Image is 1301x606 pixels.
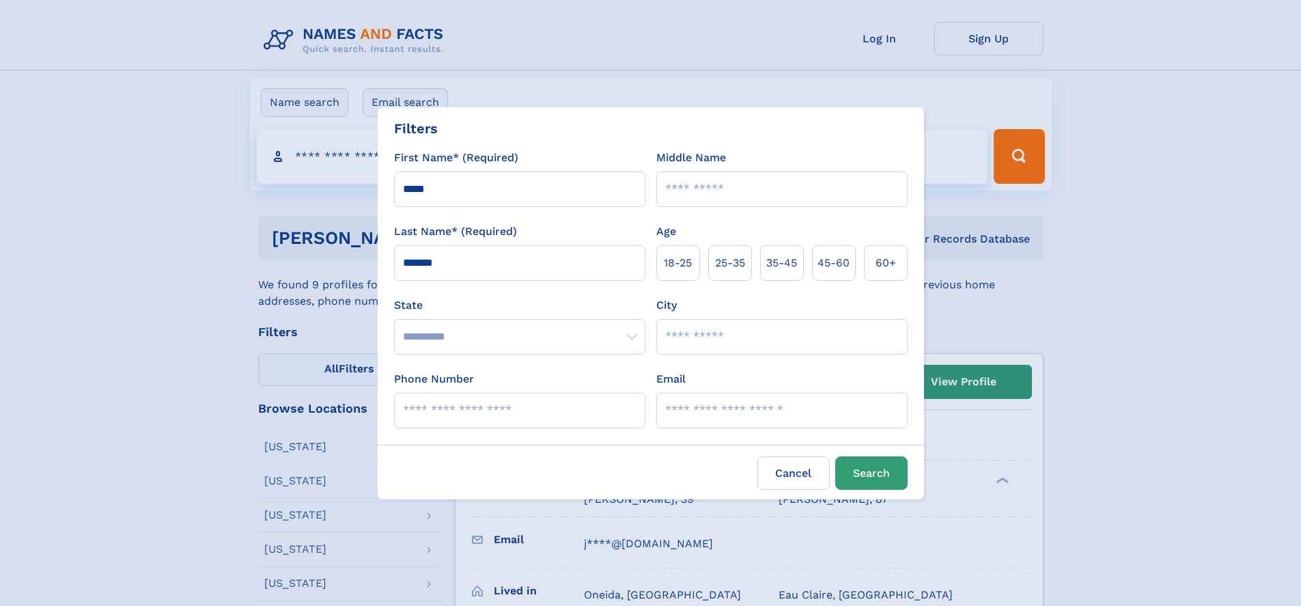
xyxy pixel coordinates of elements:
[394,223,517,240] label: Last Name* (Required)
[757,456,830,490] label: Cancel
[656,223,676,240] label: Age
[876,255,896,271] span: 60+
[766,255,797,271] span: 35‑45
[835,456,908,490] button: Search
[656,371,686,387] label: Email
[656,150,726,166] label: Middle Name
[394,297,645,314] label: State
[715,255,745,271] span: 25‑35
[664,255,692,271] span: 18‑25
[394,371,474,387] label: Phone Number
[656,297,677,314] label: City
[394,150,518,166] label: First Name* (Required)
[817,255,850,271] span: 45‑60
[394,118,438,139] div: Filters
